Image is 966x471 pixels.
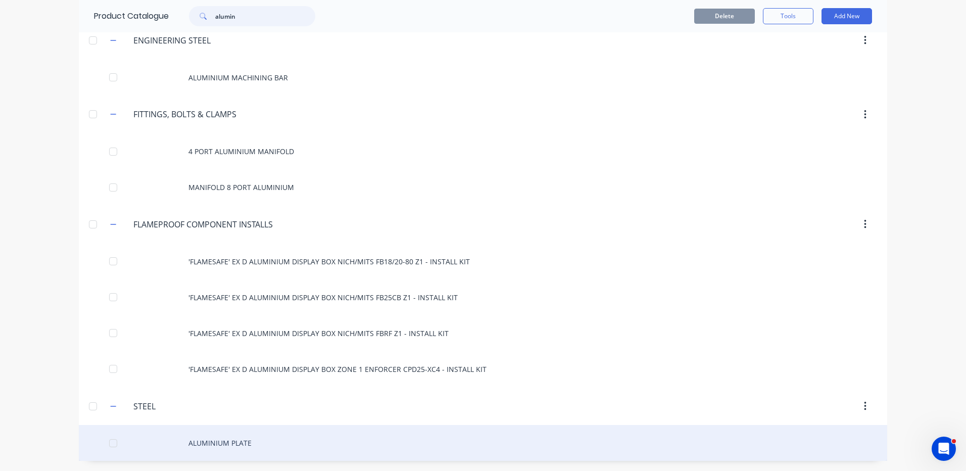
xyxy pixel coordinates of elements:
[694,9,755,24] button: Delete
[133,218,275,230] input: Enter category name
[822,8,872,24] button: Add New
[763,8,813,24] button: Tools
[133,400,253,412] input: Enter category name
[932,437,956,461] iframe: Intercom live chat
[79,351,887,387] div: 'FLAMESAFE' EX D ALUMINIUM DISPLAY BOX ZONE 1 ENFORCER CPD25-XC4 - INSTALL KIT
[79,279,887,315] div: 'FLAMESAFE' EX D ALUMINIUM DISPLAY BOX NICH/MITS FB25CB Z1 - INSTALL KIT
[79,244,887,279] div: 'FLAMESAFE' EX D ALUMINIUM DISPLAY BOX NICH/MITS FB18/20-80 Z1 - INSTALL KIT
[133,108,253,120] input: Enter category name
[79,133,887,169] div: 4 PORT ALUMINIUM MANIFOLD
[215,6,315,26] input: Search...
[79,425,887,461] div: ALUMINIUM PLATE
[79,315,887,351] div: 'FLAMESAFE' EX D ALUMINIUM DISPLAY BOX NICH/MITS FBRF Z1 - INSTALL KIT
[133,34,253,46] input: Enter category name
[79,60,887,96] div: ALUMINIUM MACHINING BAR
[79,169,887,205] div: MANIFOLD 8 PORT ALUMINIUM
